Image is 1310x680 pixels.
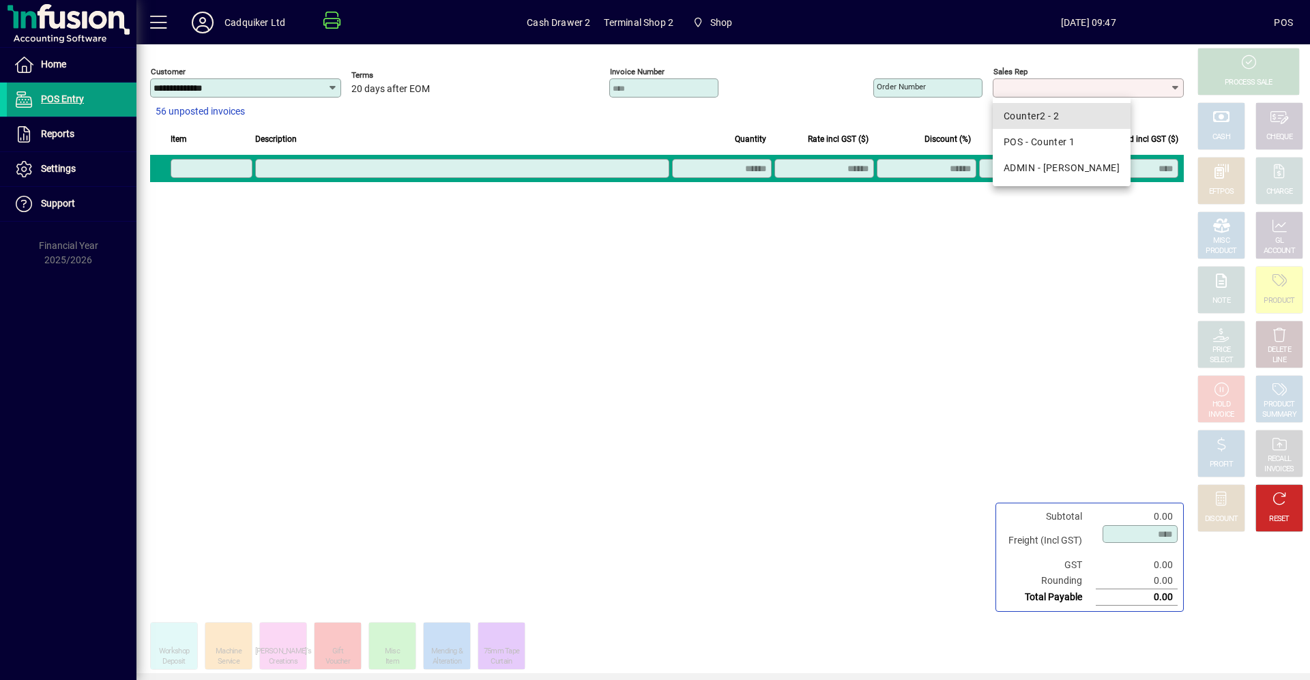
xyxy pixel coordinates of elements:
[1109,132,1178,147] span: Extend incl GST ($)
[1096,557,1178,573] td: 0.00
[1272,355,1286,366] div: LINE
[993,67,1028,76] mat-label: Sales rep
[255,647,312,657] div: [PERSON_NAME]'s
[1096,509,1178,524] td: 0.00
[41,59,66,70] span: Home
[1268,454,1292,464] div: RECALL
[433,657,461,667] div: Alteration
[7,117,136,151] a: Reports
[604,12,673,33] span: Terminal Shop 2
[7,152,136,186] a: Settings
[1208,410,1234,420] div: INVOICE
[484,647,520,657] div: 75mm Tape
[1096,589,1178,606] td: 0.00
[1004,135,1120,149] div: POS - Counter 1
[710,12,733,33] span: Shop
[1004,161,1120,175] div: ADMIN - [PERSON_NAME]
[808,132,869,147] span: Rate incl GST ($)
[1275,236,1284,246] div: GL
[1206,246,1236,256] div: PRODUCT
[1002,589,1096,606] td: Total Payable
[735,132,766,147] span: Quantity
[1210,355,1234,366] div: SELECT
[1264,464,1294,475] div: INVOICES
[171,132,187,147] span: Item
[1002,573,1096,589] td: Rounding
[491,657,512,667] div: Curtain
[1004,109,1120,123] div: Counter2 - 2
[385,657,399,667] div: Item
[7,48,136,82] a: Home
[7,187,136,221] a: Support
[1212,132,1230,143] div: CASH
[216,647,242,657] div: Machine
[162,657,185,667] div: Deposit
[1212,345,1231,355] div: PRICE
[1096,573,1178,589] td: 0.00
[41,93,84,104] span: POS Entry
[351,84,430,95] span: 20 days after EOM
[1212,400,1230,410] div: HOLD
[1264,246,1295,256] div: ACCOUNT
[903,12,1274,33] span: [DATE] 09:47
[1205,514,1238,524] div: DISCOUNT
[687,10,738,35] span: Shop
[218,657,239,667] div: Service
[993,129,1131,155] mat-option: POS - Counter 1
[41,163,76,174] span: Settings
[925,132,971,147] span: Discount (%)
[1002,524,1096,557] td: Freight (Incl GST)
[224,12,285,33] div: Cadquiker Ltd
[1002,557,1096,573] td: GST
[1213,236,1229,246] div: MISC
[610,67,665,76] mat-label: Invoice number
[1212,296,1230,306] div: NOTE
[993,103,1131,129] mat-option: Counter2 - 2
[150,100,250,124] button: 56 unposted invoices
[1266,132,1292,143] div: CHEQUE
[151,67,186,76] mat-label: Customer
[156,104,245,119] span: 56 unposted invoices
[1209,187,1234,197] div: EFTPOS
[41,198,75,209] span: Support
[431,647,463,657] div: Mending &
[877,82,926,91] mat-label: Order number
[993,155,1131,181] mat-option: ADMIN - Yvonne
[1264,296,1294,306] div: PRODUCT
[1268,345,1291,355] div: DELETE
[159,647,189,657] div: Workshop
[351,71,433,80] span: Terms
[325,657,350,667] div: Voucher
[1262,410,1296,420] div: SUMMARY
[181,10,224,35] button: Profile
[269,657,297,667] div: Creations
[1264,400,1294,410] div: PRODUCT
[1225,78,1272,88] div: PROCESS SALE
[41,128,74,139] span: Reports
[527,12,590,33] span: Cash Drawer 2
[1269,514,1290,524] div: RESET
[1274,12,1293,33] div: POS
[332,647,343,657] div: Gift
[1002,509,1096,524] td: Subtotal
[1266,187,1293,197] div: CHARGE
[1210,460,1233,470] div: PROFIT
[255,132,297,147] span: Description
[385,647,400,657] div: Misc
